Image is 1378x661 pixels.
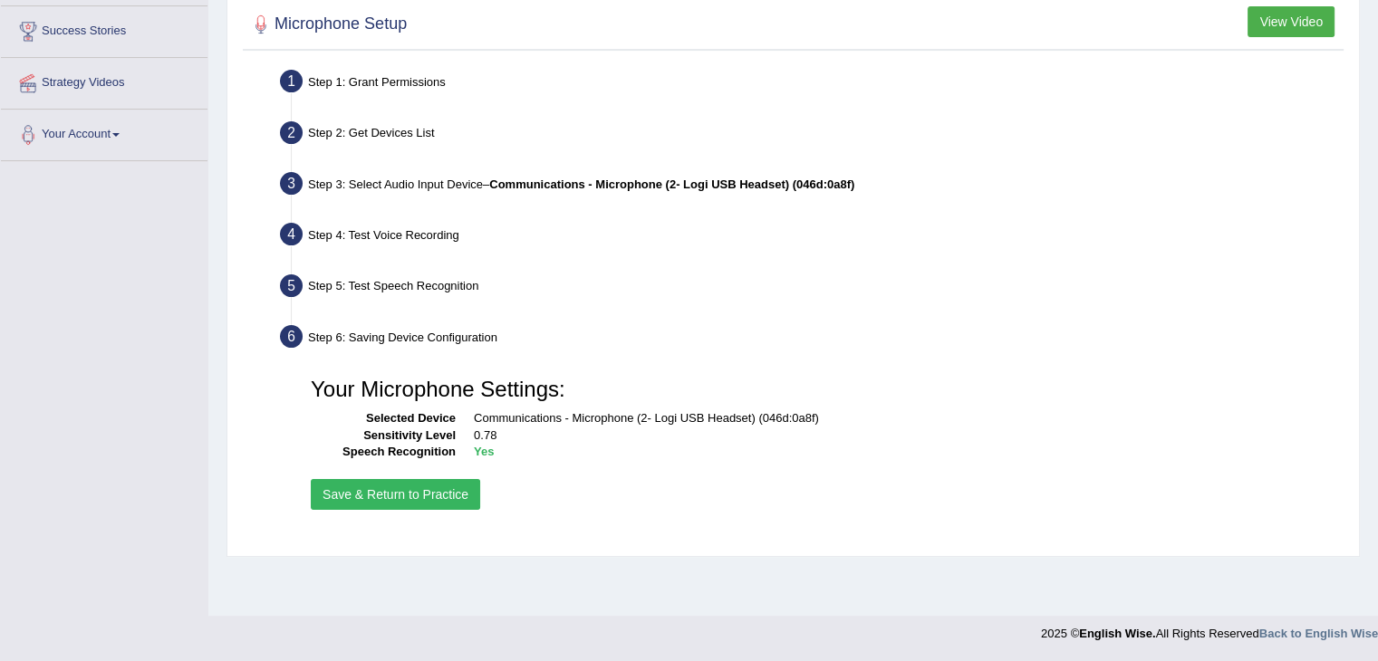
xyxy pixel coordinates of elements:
div: 2025 © All Rights Reserved [1041,616,1378,642]
dt: Speech Recognition [311,444,456,461]
div: Step 1: Grant Permissions [272,64,1351,104]
div: Step 5: Test Speech Recognition [272,269,1351,309]
div: Step 3: Select Audio Input Device [272,167,1351,206]
dt: Selected Device [311,410,456,427]
dt: Sensitivity Level [311,427,456,445]
dd: 0.78 [474,427,1330,445]
h3: Your Microphone Settings: [311,378,1330,401]
dd: Communications - Microphone (2- Logi USB Headset) (046d:0a8f) [474,410,1330,427]
div: Step 2: Get Devices List [272,116,1351,156]
h2: Microphone Setup [247,11,407,38]
a: Success Stories [1,6,207,52]
strong: English Wise. [1079,627,1155,640]
button: Save & Return to Practice [311,479,480,510]
div: Step 6: Saving Device Configuration [272,320,1351,359]
span: – [483,177,854,191]
b: Yes [474,445,494,458]
a: Strategy Videos [1,58,207,103]
div: Step 4: Test Voice Recording [272,217,1351,257]
button: View Video [1248,6,1335,37]
b: Communications - Microphone (2- Logi USB Headset) (046d:0a8f) [489,177,854,191]
a: Your Account [1,110,207,155]
a: Back to English Wise [1259,627,1378,640]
